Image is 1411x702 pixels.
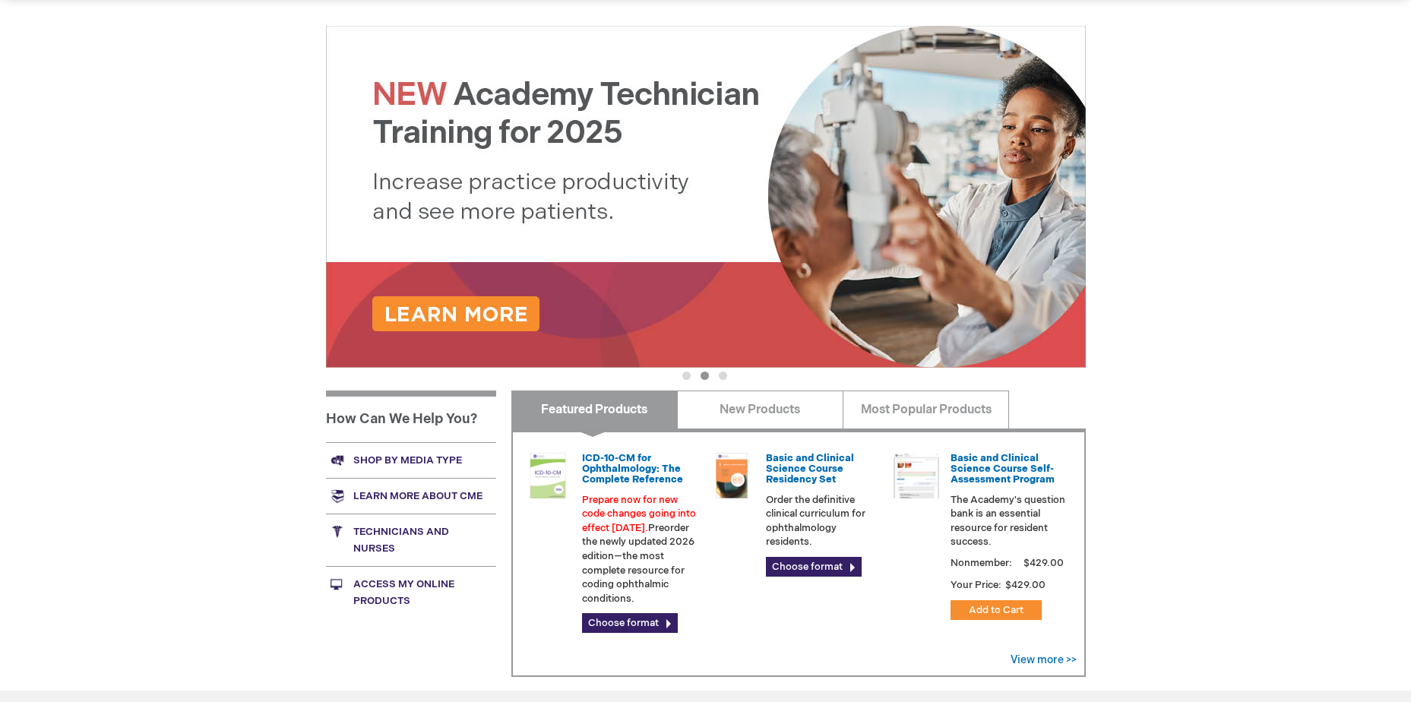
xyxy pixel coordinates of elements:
[525,453,571,498] img: 0120008u_42.png
[766,557,862,577] a: Choose format
[326,566,496,618] a: Access My Online Products
[1004,579,1048,591] span: $429.00
[326,442,496,478] a: Shop by media type
[969,604,1023,616] span: Add to Cart
[1021,557,1066,569] span: $429.00
[951,493,1066,549] p: The Academy's question bank is an essential resource for resident success.
[326,514,496,566] a: Technicians and nurses
[582,452,683,486] a: ICD-10-CM for Ophthalmology: The Complete Reference
[951,554,1012,573] strong: Nonmember:
[951,600,1042,620] button: Add to Cart
[766,452,854,486] a: Basic and Clinical Science Course Residency Set
[677,391,843,428] a: New Products
[951,579,1001,591] strong: Your Price:
[511,391,678,428] a: Featured Products
[951,452,1055,486] a: Basic and Clinical Science Course Self-Assessment Program
[894,453,939,498] img: bcscself_20.jpg
[709,453,755,498] img: 02850963u_47.png
[719,372,727,380] button: 3 of 3
[326,478,496,514] a: Learn more about CME
[582,494,696,534] font: Prepare now for new code changes going into effect [DATE].
[682,372,691,380] button: 1 of 3
[701,372,709,380] button: 2 of 3
[766,493,881,549] p: Order the definitive clinical curriculum for ophthalmology residents.
[326,391,496,442] h1: How Can We Help You?
[1011,653,1077,666] a: View more >>
[843,391,1009,428] a: Most Popular Products
[582,493,698,606] p: Preorder the newly updated 2026 edition—the most complete resource for coding ophthalmic conditions.
[582,613,678,633] a: Choose format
